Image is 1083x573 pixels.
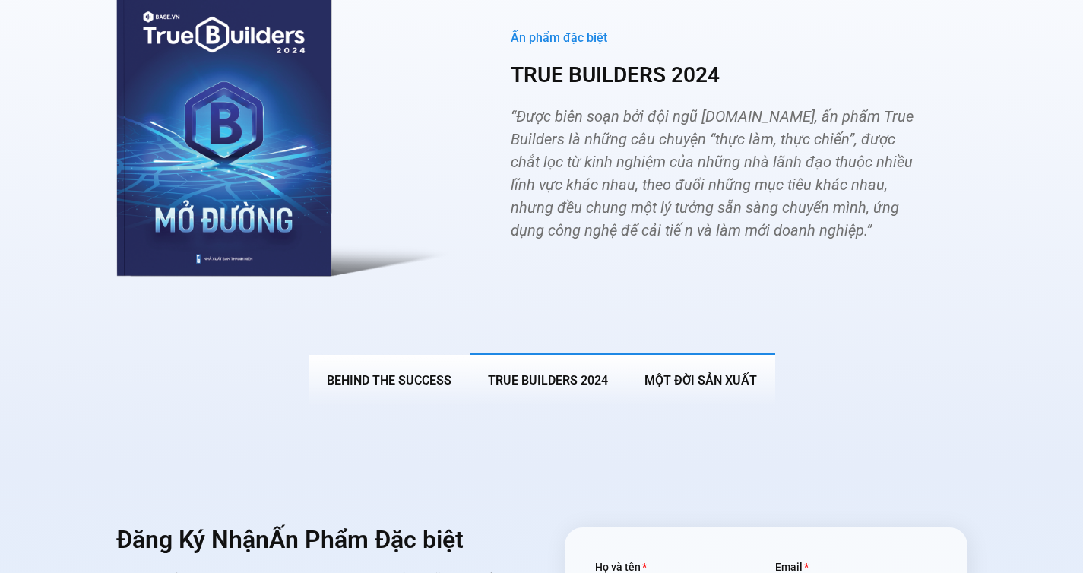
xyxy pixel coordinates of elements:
[488,373,608,388] span: True Builders 2024
[327,373,451,388] span: BEHIND THE SUCCESS
[511,107,914,239] span: “Được biên soạn bởi đội ngũ [DOMAIN_NAME], ấn phẩm True Builders là những câu chuyện “thực làm, t...
[511,30,923,46] div: Ấn phẩm đặc biệt
[644,373,757,388] span: MỘT ĐỜI SẢN XUẤT
[116,527,519,552] h2: Đăng Ký Nhận
[269,525,464,554] span: Ấn Phẩm Đặc biệt
[511,62,923,89] h3: TRUE BUILDERS 2024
